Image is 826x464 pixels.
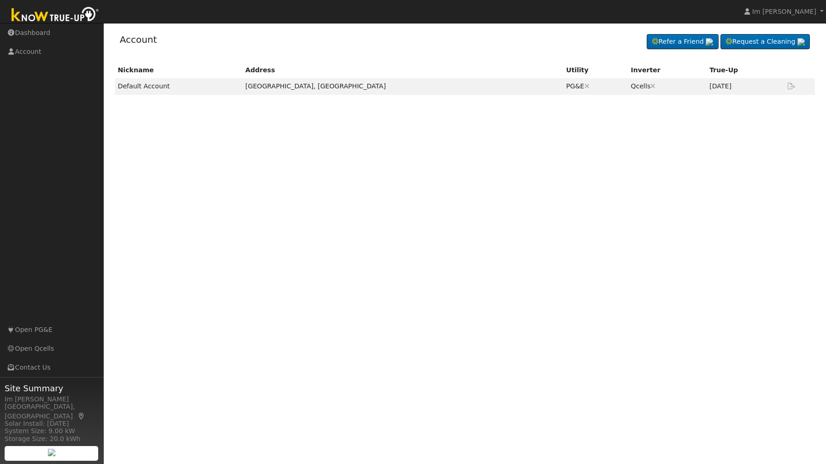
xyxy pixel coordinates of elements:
img: retrieve [797,38,805,46]
img: Know True-Up [7,5,104,26]
div: System Size: 9.00 kW [5,426,99,436]
a: Account [120,34,157,45]
a: Refer a Friend [647,34,719,50]
a: Request a Cleaning [720,34,810,50]
div: [GEOGRAPHIC_DATA], [GEOGRAPHIC_DATA] [5,402,99,421]
div: Storage Size: 20.0 kWh [5,434,99,444]
a: Map [77,412,86,420]
div: Solar Install: [DATE] [5,419,99,429]
img: retrieve [706,38,713,46]
span: Site Summary [5,382,99,394]
div: Im [PERSON_NAME] [5,394,99,404]
img: retrieve [48,449,55,456]
span: Im [PERSON_NAME] [752,8,816,15]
